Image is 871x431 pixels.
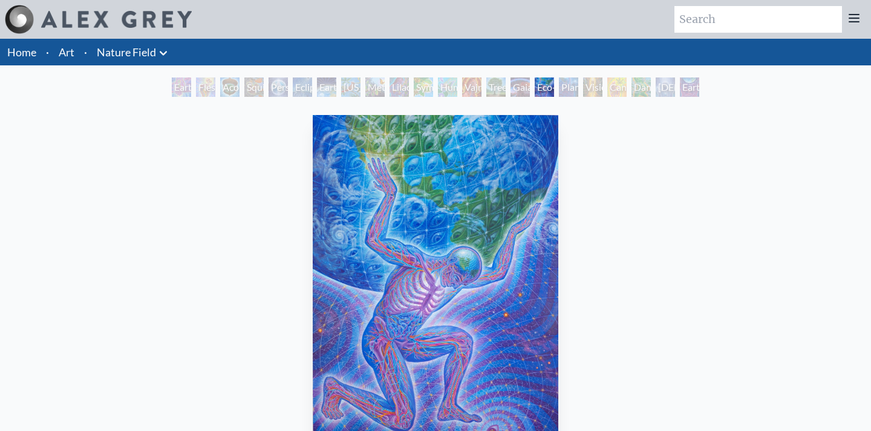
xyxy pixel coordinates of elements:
[244,77,264,97] div: Squirrel
[97,44,156,61] a: Nature Field
[341,77,360,97] div: [US_STATE] Song
[390,77,409,97] div: Lilacs
[172,77,191,97] div: Earth Witness
[59,44,74,61] a: Art
[220,77,240,97] div: Acorn Dream
[41,39,54,65] li: ·
[656,77,675,97] div: [DEMOGRAPHIC_DATA] in the Ocean of Awareness
[79,39,92,65] li: ·
[365,77,385,97] div: Metamorphosis
[293,77,312,97] div: Eclipse
[559,77,578,97] div: Planetary Prayers
[486,77,506,97] div: Tree & Person
[583,77,602,97] div: Vision Tree
[414,77,433,97] div: Symbiosis: Gall Wasp & Oak Tree
[196,77,215,97] div: Flesh of the Gods
[438,77,457,97] div: Humming Bird
[535,77,554,97] div: Eco-Atlas
[631,77,651,97] div: Dance of Cannabia
[7,45,36,59] a: Home
[269,77,288,97] div: Person Planet
[511,77,530,97] div: Gaia
[317,77,336,97] div: Earth Energies
[674,6,842,33] input: Search
[607,77,627,97] div: Cannabis Mudra
[680,77,699,97] div: Earthmind
[462,77,481,97] div: Vajra Horse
